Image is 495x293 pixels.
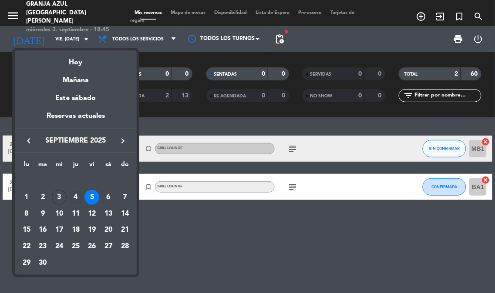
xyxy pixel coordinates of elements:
[35,190,50,205] div: 2
[118,136,128,146] i: keyboard_arrow_right
[100,222,117,239] td: 20 de septiembre de 2025
[100,206,117,222] td: 13 de septiembre de 2025
[35,223,50,237] div: 16
[67,222,84,239] td: 18 de septiembre de 2025
[37,135,115,146] span: septiembre 2025
[51,160,67,173] th: miércoles
[67,206,84,222] td: 11 de septiembre de 2025
[21,135,37,146] button: keyboard_arrow_left
[84,189,101,206] td: 5 de septiembre de 2025
[67,160,84,173] th: jueves
[84,206,101,222] td: 12 de septiembre de 2025
[84,239,99,254] div: 26
[84,190,99,205] div: 5
[68,206,83,221] div: 11
[84,223,99,237] div: 19
[68,223,83,237] div: 18
[35,239,50,254] div: 23
[117,189,133,206] td: 7 de septiembre de 2025
[67,189,84,206] td: 4 de septiembre de 2025
[115,135,131,146] button: keyboard_arrow_right
[24,136,34,146] i: keyboard_arrow_left
[18,222,35,239] td: 15 de septiembre de 2025
[52,206,67,221] div: 10
[19,223,34,237] div: 15
[118,239,132,254] div: 28
[15,68,137,86] div: Mañana
[18,189,35,206] td: 1 de septiembre de 2025
[84,160,101,173] th: viernes
[18,206,35,222] td: 8 de septiembre de 2025
[118,190,132,205] div: 7
[100,189,117,206] td: 6 de septiembre de 2025
[101,223,116,237] div: 20
[67,238,84,255] td: 25 de septiembre de 2025
[101,206,116,221] div: 13
[51,238,67,255] td: 24 de septiembre de 2025
[51,189,67,206] td: 3 de septiembre de 2025
[118,206,132,221] div: 14
[52,190,67,205] div: 3
[19,206,34,221] div: 8
[34,206,51,222] td: 9 de septiembre de 2025
[101,239,116,254] div: 27
[18,255,35,271] td: 29 de septiembre de 2025
[117,206,133,222] td: 14 de septiembre de 2025
[84,222,101,239] td: 19 de septiembre de 2025
[34,238,51,255] td: 23 de septiembre de 2025
[117,222,133,239] td: 21 de septiembre de 2025
[15,110,137,128] div: Reservas actuales
[52,223,67,237] div: 17
[84,206,99,221] div: 12
[100,160,117,173] th: sábado
[19,190,34,205] div: 1
[117,160,133,173] th: domingo
[34,222,51,239] td: 16 de septiembre de 2025
[35,256,50,270] div: 30
[34,189,51,206] td: 2 de septiembre de 2025
[52,239,67,254] div: 24
[35,206,50,221] div: 9
[51,206,67,222] td: 10 de septiembre de 2025
[51,222,67,239] td: 17 de septiembre de 2025
[19,256,34,270] div: 29
[34,160,51,173] th: martes
[15,50,137,68] div: Hoy
[18,160,35,173] th: lunes
[15,86,137,110] div: Este sábado
[100,238,117,255] td: 27 de septiembre de 2025
[34,255,51,271] td: 30 de septiembre de 2025
[117,238,133,255] td: 28 de septiembre de 2025
[84,238,101,255] td: 26 de septiembre de 2025
[118,223,132,237] div: 21
[101,190,116,205] div: 6
[68,239,83,254] div: 25
[68,190,83,205] div: 4
[19,239,34,254] div: 22
[18,238,35,255] td: 22 de septiembre de 2025
[18,173,133,190] td: SEP.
